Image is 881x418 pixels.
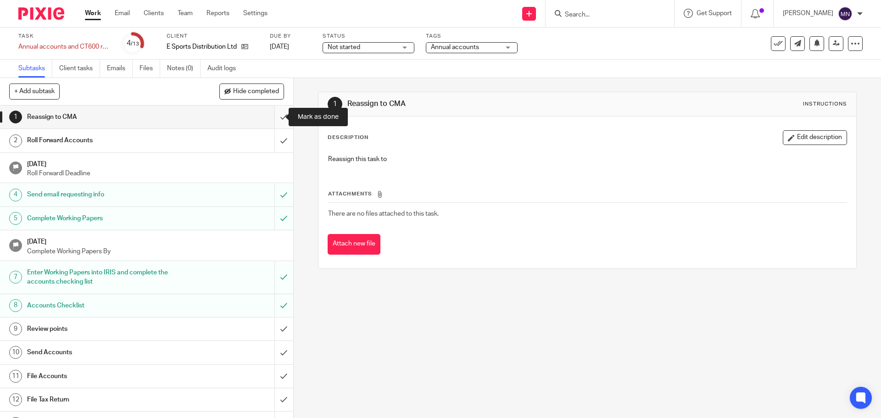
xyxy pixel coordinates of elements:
[27,393,186,407] h1: File Tax Return
[9,299,22,312] div: 8
[206,9,229,18] a: Reports
[59,60,100,78] a: Client tasks
[27,369,186,383] h1: File Accounts
[131,41,139,46] small: /13
[783,130,847,145] button: Edit description
[219,84,284,99] button: Hide completed
[697,10,732,17] span: Get Support
[127,38,139,49] div: 4
[139,60,160,78] a: Files
[9,323,22,335] div: 9
[167,33,258,40] label: Client
[207,60,243,78] a: Audit logs
[9,84,60,99] button: + Add subtask
[783,9,833,18] p: [PERSON_NAME]
[27,188,186,201] h1: Send email requesting info
[27,134,186,147] h1: Roll Forward Accounts
[323,33,414,40] label: Status
[328,211,439,217] span: There are no files attached to this task.
[27,110,186,124] h1: Reassign to CMA
[328,191,372,196] span: Attachments
[27,169,284,178] p: Roll Forwardl Deadline
[328,155,846,164] p: Reassign this task to
[328,134,368,141] p: Description
[9,212,22,225] div: 5
[144,9,164,18] a: Clients
[18,33,110,40] label: Task
[115,9,130,18] a: Email
[270,33,311,40] label: Due by
[564,11,647,19] input: Search
[270,44,289,50] span: [DATE]
[27,299,186,312] h1: Accounts Checklist
[803,100,847,108] div: Instructions
[27,266,186,289] h1: Enter Working Papers into IRIS and complete the accounts checking list
[167,42,237,51] p: E Sports Distribution Ltd
[9,346,22,359] div: 10
[233,88,279,95] span: Hide completed
[85,9,101,18] a: Work
[107,60,133,78] a: Emails
[328,234,380,255] button: Attach new file
[18,60,52,78] a: Subtasks
[27,346,186,359] h1: Send Accounts
[9,370,22,383] div: 11
[27,247,284,256] p: Complete Working Papers By
[431,44,479,50] span: Annual accounts
[9,189,22,201] div: 4
[347,99,607,109] h1: Reassign to CMA
[9,111,22,123] div: 1
[9,271,22,284] div: 7
[18,7,64,20] img: Pixie
[9,393,22,406] div: 12
[27,322,186,336] h1: Review points
[243,9,268,18] a: Settings
[27,157,284,169] h1: [DATE]
[328,44,360,50] span: Not started
[838,6,853,21] img: svg%3E
[167,60,201,78] a: Notes (0)
[27,212,186,225] h1: Complete Working Papers
[27,235,284,246] h1: [DATE]
[426,33,518,40] label: Tags
[178,9,193,18] a: Team
[18,42,110,51] div: Annual accounts and CT600 return
[328,97,342,111] div: 1
[9,134,22,147] div: 2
